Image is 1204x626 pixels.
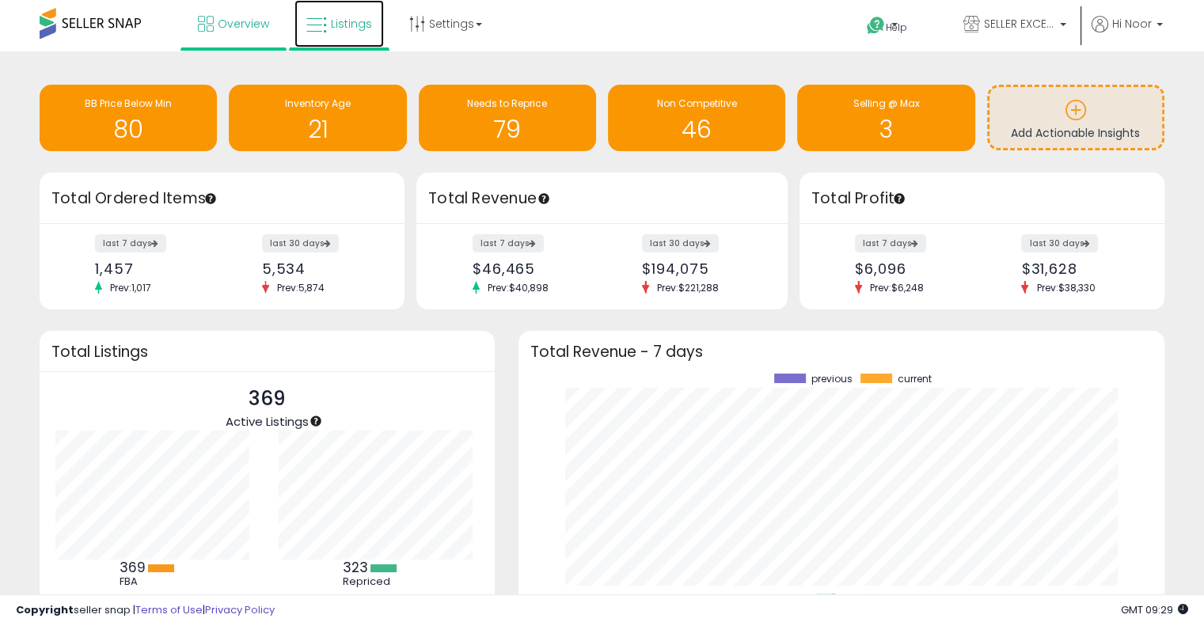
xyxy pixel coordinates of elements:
[120,558,146,577] b: 369
[805,116,967,142] h1: 3
[642,260,760,277] div: $194,075
[47,116,209,142] h1: 80
[309,414,323,428] div: Tooltip anchor
[16,603,275,618] div: seller snap | |
[331,16,372,32] span: Listings
[886,21,907,34] span: Help
[1011,125,1140,141] span: Add Actionable Insights
[269,281,332,294] span: Prev: 5,874
[226,384,309,414] p: 369
[285,97,351,110] span: Inventory Age
[1121,602,1188,617] span: 2025-08-13 09:29 GMT
[642,234,719,252] label: last 30 days
[853,97,919,110] span: Selling @ Max
[40,85,217,151] a: BB Price Below Min 80
[120,575,191,588] div: FBA
[343,591,361,610] b: 46
[1028,281,1103,294] span: Prev: $38,330
[797,85,974,151] a: Selling @ Max 3
[427,116,588,142] h1: 79
[467,97,547,110] span: Needs to Reprice
[866,16,886,36] i: Get Help
[1092,16,1163,51] a: Hi Noor
[537,192,551,206] div: Tooltip anchor
[898,374,932,385] span: current
[120,591,128,610] b: 0
[229,85,406,151] a: Inventory Age 21
[616,116,777,142] h1: 46
[262,234,339,252] label: last 30 days
[135,602,203,617] a: Terms of Use
[95,234,166,252] label: last 7 days
[419,85,596,151] a: Needs to Reprice 79
[892,192,906,206] div: Tooltip anchor
[984,16,1055,32] span: SELLER EXCELLENCE
[95,260,210,277] div: 1,457
[473,260,591,277] div: $46,465
[343,558,368,577] b: 323
[811,374,853,385] span: previous
[51,188,393,210] h3: Total Ordered Items
[1021,260,1136,277] div: $31,628
[989,87,1162,148] a: Add Actionable Insights
[530,346,1153,358] h3: Total Revenue - 7 days
[51,346,483,358] h3: Total Listings
[855,260,970,277] div: $6,096
[649,281,727,294] span: Prev: $221,288
[854,4,938,51] a: Help
[16,602,74,617] strong: Copyright
[102,281,159,294] span: Prev: 1,017
[1021,234,1098,252] label: last 30 days
[811,188,1153,210] h3: Total Profit
[473,234,544,252] label: last 7 days
[205,602,275,617] a: Privacy Policy
[218,16,269,32] span: Overview
[85,97,172,110] span: BB Price Below Min
[855,234,926,252] label: last 7 days
[343,575,414,588] div: Repriced
[428,188,776,210] h3: Total Revenue
[608,85,785,151] a: Non Competitive 46
[657,97,737,110] span: Non Competitive
[862,281,932,294] span: Prev: $6,248
[1112,16,1152,32] span: Hi Noor
[262,260,377,277] div: 5,534
[226,413,309,430] span: Active Listings
[237,116,398,142] h1: 21
[203,192,218,206] div: Tooltip anchor
[480,281,556,294] span: Prev: $40,898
